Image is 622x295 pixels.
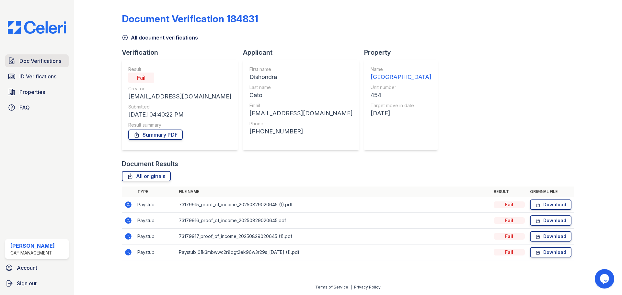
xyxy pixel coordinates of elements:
[176,244,491,260] td: Paystub_01k3mbwwc2r8qgt2ek96w3r29s_[DATE] (1).pdf
[19,57,61,65] span: Doc Verifications
[176,213,491,229] td: 73179916_proof_of_income_20250829020645.pdf
[135,187,176,197] th: Type
[364,48,443,57] div: Property
[5,85,69,98] a: Properties
[176,229,491,244] td: 73179917_proof_of_income_20250829020645 (1).pdf
[5,54,69,67] a: Doc Verifications
[122,159,178,168] div: Document Results
[135,229,176,244] td: Paystub
[5,70,69,83] a: ID Verifications
[128,110,231,119] div: [DATE] 04:40:22 PM
[351,285,352,289] div: |
[354,285,381,289] a: Privacy Policy
[128,73,154,83] div: Fail
[595,269,616,289] iframe: chat widget
[243,48,364,57] div: Applicant
[135,244,176,260] td: Paystub
[494,249,525,255] div: Fail
[494,233,525,240] div: Fail
[10,242,55,250] div: [PERSON_NAME]
[19,104,30,111] span: FAQ
[19,73,56,80] span: ID Verifications
[371,109,431,118] div: [DATE]
[122,34,198,41] a: All document verifications
[3,277,71,290] a: Sign out
[491,187,527,197] th: Result
[122,171,171,181] a: All originals
[249,66,352,73] div: First name
[19,88,45,96] span: Properties
[249,109,352,118] div: [EMAIL_ADDRESS][DOMAIN_NAME]
[128,104,231,110] div: Submitted
[128,122,231,128] div: Result summary
[371,91,431,100] div: 454
[249,91,352,100] div: Cato
[128,85,231,92] div: Creator
[494,217,525,224] div: Fail
[122,13,258,25] div: Document Verification 184831
[249,102,352,109] div: Email
[17,279,37,287] span: Sign out
[122,48,243,57] div: Verification
[530,215,571,226] a: Download
[527,187,574,197] th: Original file
[371,84,431,91] div: Unit number
[5,101,69,114] a: FAQ
[128,92,231,101] div: [EMAIL_ADDRESS][DOMAIN_NAME]
[128,130,183,140] a: Summary PDF
[315,285,348,289] a: Terms of Service
[371,66,431,82] a: Name [GEOGRAPHIC_DATA]
[10,250,55,256] div: CAF Management
[249,127,352,136] div: [PHONE_NUMBER]
[530,199,571,210] a: Download
[17,264,37,272] span: Account
[371,73,431,82] div: [GEOGRAPHIC_DATA]
[135,197,176,213] td: Paystub
[530,231,571,242] a: Download
[3,261,71,274] a: Account
[249,73,352,82] div: Dishondra
[176,187,491,197] th: File name
[530,247,571,257] a: Download
[176,197,491,213] td: 73179915_proof_of_income_20250829020645 (1).pdf
[135,213,176,229] td: Paystub
[249,84,352,91] div: Last name
[371,102,431,109] div: Target move in date
[371,66,431,73] div: Name
[128,66,231,73] div: Result
[3,21,71,34] img: CE_Logo_Blue-a8612792a0a2168367f1c8372b55b34899dd931a85d93a1a3d3e32e68fde9ad4.png
[249,120,352,127] div: Phone
[494,201,525,208] div: Fail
